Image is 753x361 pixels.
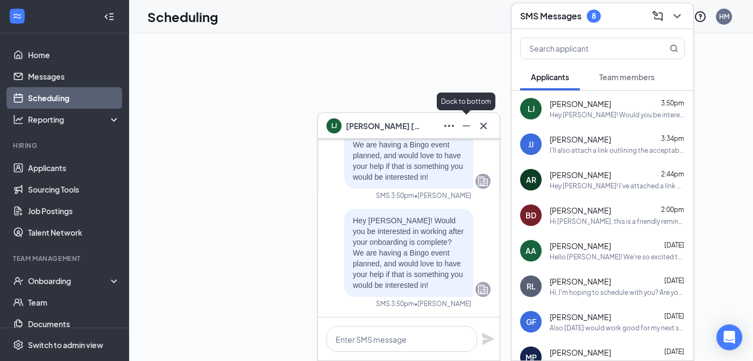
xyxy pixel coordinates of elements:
span: [PERSON_NAME] [PERSON_NAME] [346,120,421,132]
div: Also [DATE] would work good for my next shift, just has to be past 11:00am [550,323,685,332]
span: [DATE] [664,277,684,285]
div: Switch to admin view [28,339,103,350]
div: Hey [PERSON_NAME]! Would you be interested in working after your onboarding is complete? We are h... [550,110,685,119]
button: Cross [474,117,491,135]
a: Applicants [28,157,120,179]
a: Team [28,292,120,313]
span: 3:34pm [661,135,684,143]
span: Hey [PERSON_NAME]! Would you be interested in working after your onboarding is complete? We are h... [353,108,464,181]
span: [PERSON_NAME] [550,98,611,109]
div: Onboarding [28,275,120,286]
div: Team Management [13,254,118,263]
div: Dock to bottom [437,93,495,110]
h3: SMS Messages [520,10,581,22]
span: [DATE] [664,312,684,320]
div: RL [527,281,536,292]
button: Ellipses [439,117,457,135]
svg: Plane [481,332,494,345]
div: Hello [PERSON_NAME]! We're so excited to have you on our team! What are a couple of days this wee... [550,252,685,261]
svg: ChevronDown [671,10,684,23]
span: Hey [PERSON_NAME]! Would you be interested in working after your onboarding is complete? We are h... [353,216,464,289]
div: HM [719,12,729,21]
a: Job Postings [28,200,120,222]
div: Hi [PERSON_NAME], this is a friendly reminder. Your interview with [DEMOGRAPHIC_DATA]-fil-A for F... [550,217,685,226]
a: Sourcing Tools [28,179,120,200]
span: • [PERSON_NAME] [414,299,471,308]
div: Hiring [13,141,118,150]
span: [PERSON_NAME] [550,169,611,180]
svg: Analysis [13,114,24,125]
svg: Minimize [460,119,473,132]
span: 2:00pm [661,206,684,214]
a: Messages [28,66,120,87]
span: [DATE] [664,348,684,356]
div: Hi, I'm hoping to schedule with you? Are you available to talk soon? I have more hours available [550,288,685,297]
a: Talent Network [28,222,120,243]
span: [PERSON_NAME] [550,276,611,287]
div: AA [525,245,536,256]
svg: ComposeMessage [651,10,664,23]
div: Reporting [28,114,120,125]
span: [PERSON_NAME] [550,205,611,216]
span: 2:44pm [661,170,684,178]
button: ChevronDown [667,8,685,25]
span: [PERSON_NAME] [550,240,611,251]
div: Open Intercom Messenger [716,324,742,350]
svg: WorkstreamLogo [12,11,23,22]
svg: Cross [477,119,490,132]
svg: Company [477,283,489,296]
div: SMS 3:50pm [376,191,414,200]
span: Team members [599,72,655,82]
span: [PERSON_NAME] [550,347,611,358]
h1: Scheduling [147,8,218,26]
a: Documents [28,313,120,335]
svg: Collapse [104,11,115,22]
span: [PERSON_NAME] [550,134,611,145]
div: JJ [528,139,534,150]
div: BD [525,210,536,221]
div: I'll also attach a link outlining the acceptable types of ID that we can use to complete your pap... [550,146,685,155]
button: ComposeMessage [648,8,665,25]
span: [DATE] [664,241,684,249]
div: SMS 3:50pm [376,299,414,308]
a: Home [28,44,120,66]
svg: MagnifyingGlass [670,44,678,53]
span: 3:50pm [661,99,684,107]
svg: Company [477,175,489,188]
svg: Settings [13,339,24,350]
span: [PERSON_NAME] [550,312,611,322]
button: Minimize [457,117,474,135]
span: • [PERSON_NAME] [414,191,471,200]
svg: UserCheck [13,275,24,286]
svg: QuestionInfo [694,10,707,23]
input: Search applicant [521,38,648,59]
div: AR [526,174,536,185]
svg: Ellipses [443,119,456,132]
a: Scheduling [28,87,120,109]
div: 8 [592,11,596,20]
span: Applicants [531,72,569,82]
div: GF [526,316,536,327]
div: Hey [PERSON_NAME]! I've attached a link outlining the acceptable types of ID that we can use to c... [550,181,685,190]
div: LJ [528,103,535,114]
